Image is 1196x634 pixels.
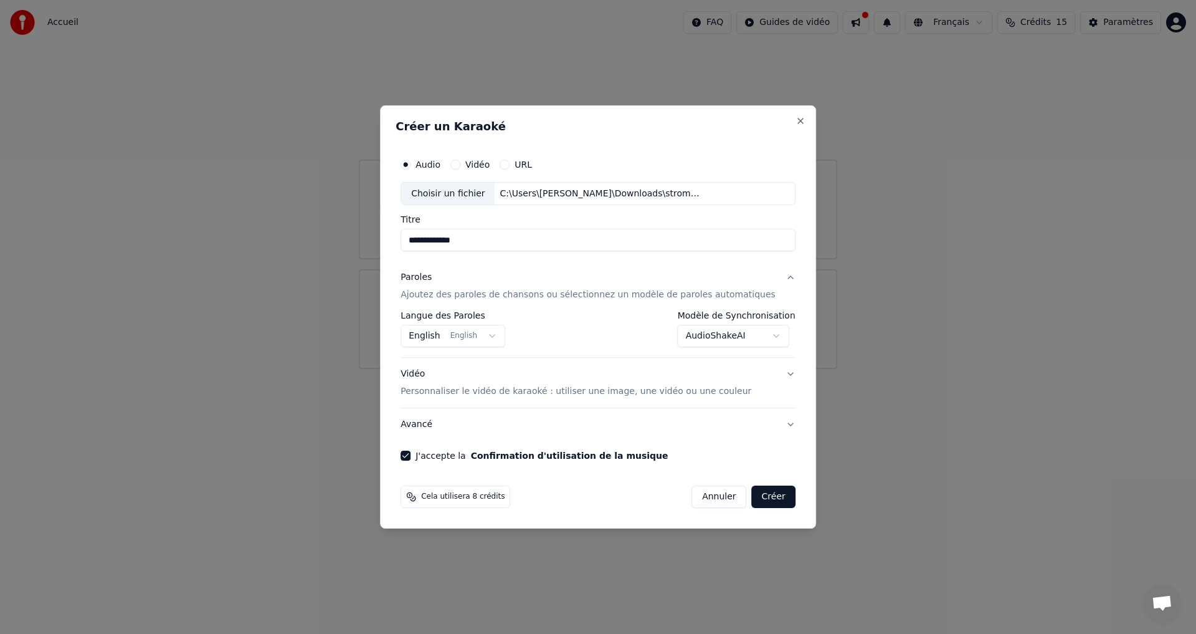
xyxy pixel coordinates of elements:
[401,262,795,312] button: ParolesAjoutez des paroles de chansons ou sélectionnez un modèle de paroles automatiques
[401,408,795,441] button: Avancé
[401,312,505,320] label: Langue des Paroles
[691,486,746,508] button: Annuler
[421,492,505,502] span: Cela utilisera 8 crédits
[401,272,432,284] div: Paroles
[465,160,490,169] label: Vidéo
[401,358,795,408] button: VidéoPersonnaliser le vidéo de karaoké : utiliser une image, une vidéo ou une couleur
[401,368,751,398] div: Vidéo
[415,160,440,169] label: Audio
[401,216,795,224] label: Titre
[401,289,776,302] p: Ajoutez des paroles de chansons ou sélectionnez un modèle de paroles automatiques
[752,486,795,508] button: Créer
[678,312,795,320] label: Modèle de Synchronisation
[415,451,668,460] label: J'accepte la
[471,451,668,460] button: J'accepte la
[401,385,751,398] p: Personnaliser le vidéo de karaoké : utiliser une image, une vidéo ou une couleur
[515,160,532,169] label: URL
[401,312,795,358] div: ParolesAjoutez des paroles de chansons ou sélectionnez un modèle de paroles automatiques
[396,121,800,132] h2: Créer un Karaoké
[401,183,495,205] div: Choisir un fichier
[495,188,707,200] div: C:\Users\[PERSON_NAME]\Downloads\stromae voice.wav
